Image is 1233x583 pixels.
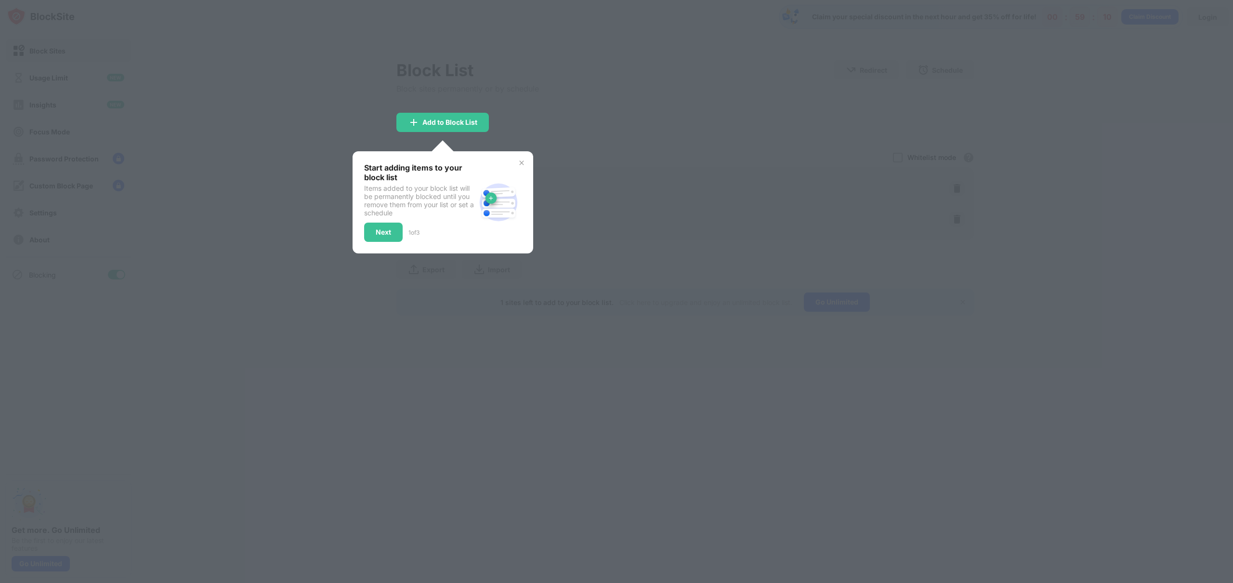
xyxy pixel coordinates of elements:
img: block-site.svg [475,179,522,225]
div: Next [376,228,391,236]
div: Items added to your block list will be permanently blocked until you remove them from your list o... [364,184,475,217]
div: Start adding items to your block list [364,163,475,182]
img: x-button.svg [518,159,525,167]
div: 1 of 3 [408,229,420,236]
div: Add to Block List [422,119,477,126]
